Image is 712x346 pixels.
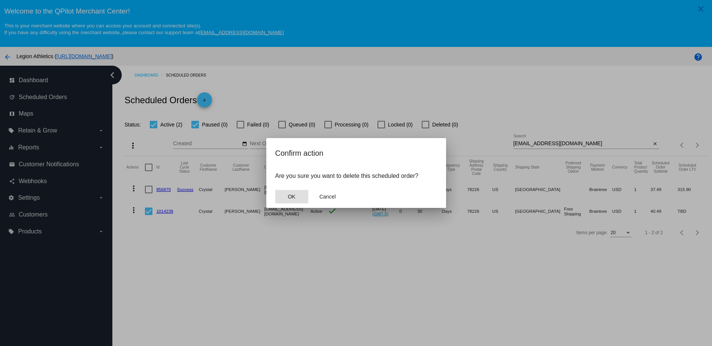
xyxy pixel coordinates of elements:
[275,147,437,159] h2: Confirm action
[319,194,336,200] span: Cancel
[275,190,308,203] button: Close dialog
[288,194,295,200] span: OK
[311,190,344,203] button: Close dialog
[275,173,437,179] p: Are you sure you want to delete this scheduled order?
